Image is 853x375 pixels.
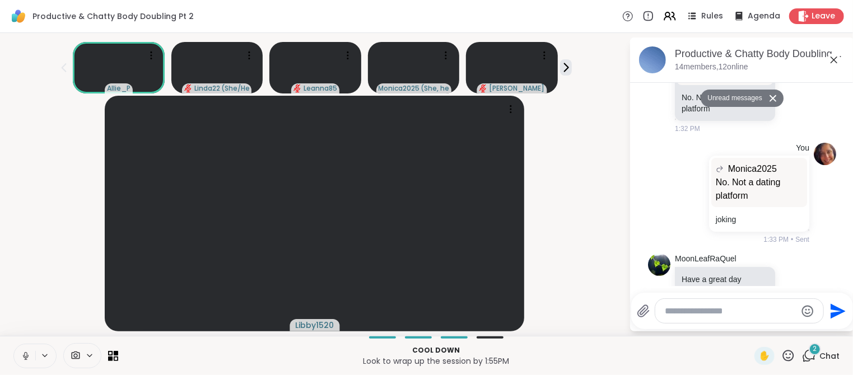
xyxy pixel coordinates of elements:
a: MoonLeafRaQuel [675,254,737,265]
span: ( She/Her ) [221,84,249,93]
textarea: Type your message [665,306,796,317]
span: Monica2025 [728,162,777,176]
p: No. Not a dating platform [716,176,803,203]
span: Productive & Chatty Body Doubling Pt 2 [32,11,194,22]
span: Sent [795,235,809,245]
span: • [791,235,793,245]
span: Agenda [748,11,780,22]
p: joking [716,214,803,225]
span: audio-muted [479,85,487,92]
button: Send [824,298,849,324]
img: Productive & Chatty Body Doubling Pt 2, Oct 15 [639,46,666,73]
span: Libby1520 [295,320,334,331]
p: Look to wrap up the session by 1:55PM [125,355,748,367]
span: ( She, her ) [421,84,449,93]
span: audio-muted [293,85,301,92]
span: Leave [812,11,835,22]
span: Allie_P [107,84,130,93]
span: Leanna85 [304,84,337,93]
span: [PERSON_NAME] [490,84,545,93]
span: Linda22 [194,84,220,93]
div: Productive & Chatty Body Doubling Pt 2, [DATE] [675,47,845,61]
button: Unread messages [701,90,765,107]
img: https://sharewell-space-live.sfo3.digitaloceanspaces.com/user-generated/4b1c1b57-66d9-467c-8f22-d... [648,254,670,276]
span: ✋ [759,349,770,363]
img: ShareWell Logomark [9,7,28,26]
img: https://sharewell-space-live.sfo3.digitaloceanspaces.com/user-generated/9890d388-459a-40d4-b033-d... [814,143,836,165]
span: Monica2025 [379,84,420,93]
span: Rules [701,11,723,22]
span: 1:32 PM [675,124,700,134]
span: Chat [819,350,840,362]
span: audio-muted [184,85,192,92]
h4: You [796,143,809,154]
p: 14 members, 12 online [675,62,748,73]
button: Emoji picker [801,304,814,318]
span: 2 [813,344,817,354]
p: No. Not a dating platform [682,92,768,114]
p: Cool down [125,345,748,355]
span: 1:33 PM [763,235,789,245]
p: Have a great day everyone .... leaving a bit early. [682,274,768,307]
